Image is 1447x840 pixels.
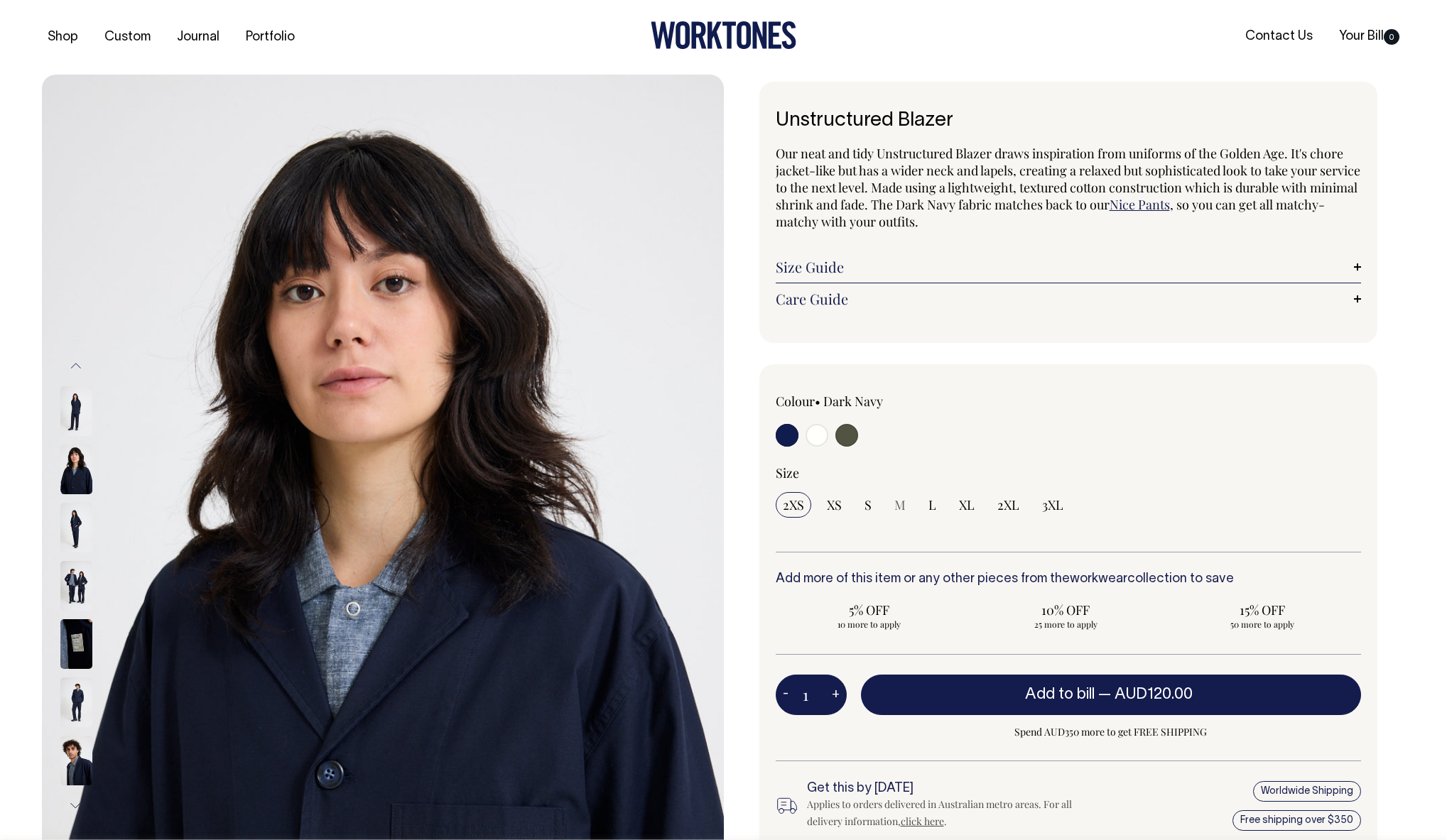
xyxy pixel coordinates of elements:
[1169,597,1357,634] input: 15% OFF 50 more to apply
[887,492,913,518] input: M
[1110,196,1170,213] a: Nice Pants
[1035,492,1071,518] input: 3XL
[857,492,879,518] input: S
[776,572,1361,587] h6: Add more of this item or any other pieces from the collection to save
[776,258,1361,276] a: Size Guide
[894,496,906,513] span: M
[783,601,957,618] span: 5% OFF
[861,724,1361,741] span: Spend AUD350 more to get FREE SHIPPING
[815,393,820,410] span: •
[1070,573,1127,585] a: workwear
[1115,687,1193,702] span: AUD120.00
[776,393,1010,410] div: Colour
[65,790,87,822] button: Next
[776,196,1325,230] span: , so you can get all matchy-matchy with your outfits.
[959,496,975,513] span: XL
[60,561,92,611] img: dark-navy
[776,464,1361,481] div: Size
[979,601,1153,618] span: 10% OFF
[990,492,1026,518] input: 2XL
[776,110,1361,132] h1: Unstructured Blazer
[979,618,1153,630] span: 25 more to apply
[65,350,87,382] button: Previous
[776,290,1361,307] a: Care Guide
[1176,618,1350,630] span: 50 more to apply
[60,736,92,785] img: dark-navy
[921,492,943,518] input: L
[776,145,1360,213] span: Our neat and tidy Unstructured Blazer draws inspiration from uniforms of the Golden Age. It's cho...
[60,444,92,494] img: dark-navy
[776,681,796,709] button: -
[1176,601,1350,618] span: 15% OFF
[807,782,1095,796] h6: Get this by [DATE]
[997,496,1019,513] span: 2XL
[1333,25,1405,48] a: Your Bill0
[60,503,92,552] img: dark-navy
[1042,496,1063,513] span: 3XL
[861,675,1361,714] button: Add to bill —AUD120.00
[1025,687,1095,702] span: Add to bill
[60,386,92,436] img: dark-navy
[928,496,936,513] span: L
[60,619,92,669] img: dark-navy
[240,26,300,49] a: Portfolio
[901,814,944,828] a: click here
[827,496,842,513] span: XS
[820,492,849,518] input: XS
[171,26,225,49] a: Journal
[1240,25,1318,48] a: Contact Us
[823,393,883,410] label: Dark Navy
[99,26,156,49] a: Custom
[1098,687,1196,702] span: —
[972,597,1160,634] input: 10% OFF 25 more to apply
[776,492,811,518] input: 2XS
[776,597,964,634] input: 5% OFF 10 more to apply
[952,492,982,518] input: XL
[865,496,872,513] span: S
[783,496,804,513] span: 2XS
[1384,29,1399,45] span: 0
[807,796,1095,830] div: Applies to orders delivered in Australian metro areas. For all delivery information, .
[42,26,84,49] a: Shop
[783,618,957,630] span: 10 more to apply
[60,677,92,727] img: dark-navy
[825,681,847,709] button: +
